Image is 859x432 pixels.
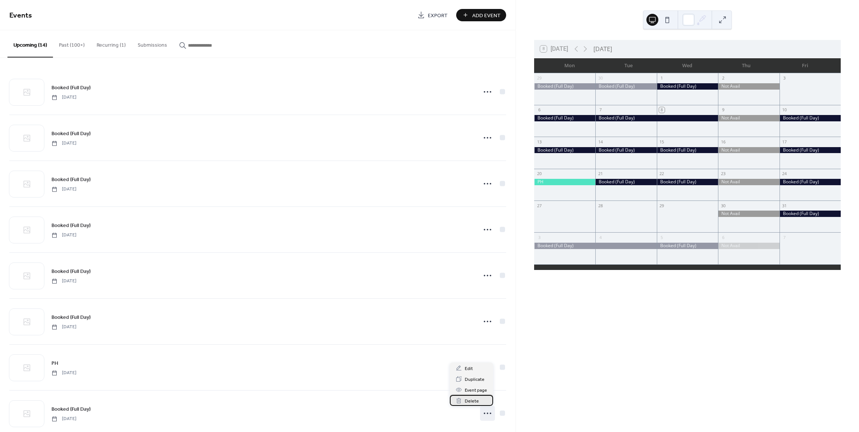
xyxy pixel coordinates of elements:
span: [DATE] [51,416,76,422]
div: 21 [598,171,603,177]
div: 3 [782,75,787,81]
button: Upcoming (14) [7,30,53,58]
a: Booked (Full Day) [51,175,91,184]
a: PH [51,359,58,367]
span: [DATE] [51,186,76,193]
span: Duplicate [465,376,485,383]
div: 1 [659,75,665,81]
span: Add Event [472,12,501,19]
div: Not Avail [718,243,779,249]
div: 17 [782,139,787,144]
span: Delete [465,397,479,405]
div: 5 [659,234,665,240]
div: 8 [659,107,665,113]
div: [DATE] [593,44,612,53]
div: Booked (Full Day) [595,83,656,90]
div: Booked (Full Day) [780,147,841,153]
span: [DATE] [51,278,76,285]
div: Booked (Full Day) [780,211,841,217]
div: 24 [782,171,787,177]
button: Past (100+) [53,30,91,57]
div: Booked (Full Day) [534,115,595,121]
div: Wed [658,58,717,73]
div: 30 [720,203,726,208]
div: Booked (Full Day) [657,147,718,153]
div: Not Avail [718,211,779,217]
div: 23 [720,171,726,177]
span: [DATE] [51,324,76,330]
div: 29 [659,203,665,208]
div: Booked (Full Day) [595,179,656,185]
span: Edit [465,365,473,373]
span: [DATE] [51,140,76,147]
div: Booked (Full Day) [657,243,718,249]
div: PH [534,179,595,185]
div: Booked (Full Day) [595,147,656,153]
div: 3 [536,234,542,240]
div: 6 [536,107,542,113]
div: 31 [782,203,787,208]
button: Add Event [456,9,506,21]
span: Booked (Full Day) [51,405,91,413]
a: Booked (Full Day) [51,267,91,276]
a: Booked (Full Day) [51,313,91,321]
button: Submissions [132,30,173,57]
div: Mon [540,58,599,73]
a: Booked (Full Day) [51,83,91,92]
button: Recurring (1) [91,30,132,57]
div: Booked (Full Day) [534,83,595,90]
div: 20 [536,171,542,177]
div: Booked (Full Day) [534,243,657,249]
a: Export [412,9,453,21]
div: Booked (Full Day) [780,115,841,121]
span: [DATE] [51,370,76,376]
div: 4 [598,234,603,240]
div: 16 [720,139,726,144]
span: Booked (Full Day) [51,84,91,92]
div: Not Avail [718,179,779,185]
div: 6 [720,234,726,240]
div: Booked (Full Day) [534,147,595,153]
span: Export [428,12,448,19]
div: 28 [598,203,603,208]
div: Booked (Full Day) [657,83,718,90]
div: Fri [776,58,835,73]
div: 7 [782,234,787,240]
div: 30 [598,75,603,81]
div: Booked (Full Day) [657,179,718,185]
div: Booked (Full Day) [780,179,841,185]
span: Events [9,8,32,23]
div: 29 [536,75,542,81]
div: 10 [782,107,787,113]
div: Booked (Full Day) [595,115,718,121]
span: Booked (Full Day) [51,176,91,184]
div: 13 [536,139,542,144]
span: Booked (Full Day) [51,222,91,230]
div: 2 [720,75,726,81]
div: Not Avail [718,83,779,90]
span: [DATE] [51,232,76,239]
span: [DATE] [51,94,76,101]
div: 15 [659,139,665,144]
div: Not Avail [718,147,779,153]
div: 9 [720,107,726,113]
div: 27 [536,203,542,208]
a: Booked (Full Day) [51,129,91,138]
div: 7 [598,107,603,113]
div: Tue [599,58,658,73]
a: Booked (Full Day) [51,405,91,413]
div: Thu [717,58,776,73]
span: Booked (Full Day) [51,130,91,138]
div: Not Avail [718,115,779,121]
div: 14 [598,139,603,144]
div: 22 [659,171,665,177]
span: Event page [465,386,487,394]
a: Booked (Full Day) [51,221,91,230]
